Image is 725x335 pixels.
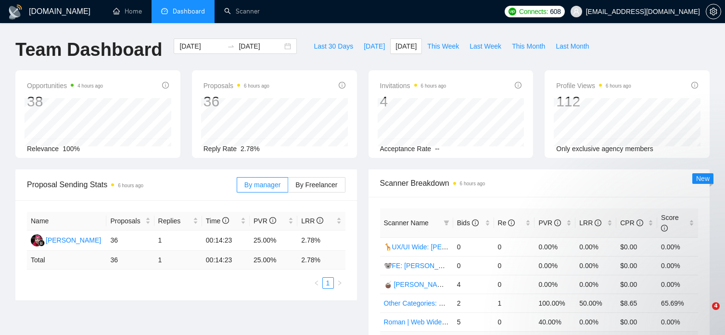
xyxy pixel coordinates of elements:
span: -- [435,145,439,153]
span: New [696,175,710,182]
td: 36 [106,231,154,251]
span: info-circle [317,217,323,224]
span: info-circle [595,219,601,226]
span: Profile Views [556,80,631,91]
button: Last 30 Days [308,39,358,54]
span: CPR [620,219,643,227]
span: info-circle [636,219,643,226]
td: Total [27,251,106,270]
td: 36 [106,251,154,270]
span: info-circle [339,82,345,89]
span: swap-right [227,42,235,50]
a: Roman | Web Wide: 09/16 - Bid in Range [384,318,507,326]
button: left [311,277,322,289]
td: 1 [494,294,535,312]
img: D [31,234,43,246]
td: $0.00 [616,237,657,256]
td: $0.00 [616,312,657,331]
a: D[PERSON_NAME] [31,236,101,244]
span: info-circle [661,225,668,232]
span: to [227,42,235,50]
span: LRR [579,219,601,227]
button: Last Month [550,39,594,54]
span: Last Week [470,41,501,52]
td: 5 [453,312,494,331]
span: Last 30 Days [314,41,353,52]
span: PVR [538,219,561,227]
span: Proposals [110,216,143,226]
div: 4 [380,92,446,111]
span: info-circle [269,217,276,224]
button: setting [706,4,721,19]
a: searchScanner [224,7,260,15]
td: 0.00% [534,256,575,275]
span: Relevance [27,145,59,153]
button: This Week [422,39,464,54]
div: [PERSON_NAME] [46,235,101,245]
a: Other Categories: UX/UI & Web design [PERSON_NAME] [384,299,558,307]
span: Dashboard [173,7,205,15]
a: 🦒UX/UI Wide: [PERSON_NAME] 03/07 old [384,243,516,251]
span: Last Month [556,41,589,52]
li: 1 [322,277,334,289]
time: 6 hours ago [606,83,631,89]
span: user [573,8,580,15]
button: right [334,277,345,289]
span: Re [498,219,515,227]
td: 00:14:23 [202,231,250,251]
img: logo [8,4,23,20]
img: upwork-logo.png [509,8,516,15]
span: Scanner Breakdown [380,177,699,189]
span: Connects: [519,6,548,17]
span: info-circle [508,219,515,226]
th: Proposals [106,212,154,231]
td: 0.00% [657,312,698,331]
button: [DATE] [390,39,422,54]
td: 40.00% [534,312,575,331]
li: Previous Page [311,277,322,289]
td: 2.78 % [297,251,345,270]
input: End date [239,41,282,52]
td: 25.00% [250,231,297,251]
h1: Team Dashboard [15,39,162,61]
button: This Month [507,39,550,54]
td: 0.00% [657,237,698,256]
span: info-circle [162,82,169,89]
span: PVR [254,217,276,225]
span: filter [444,220,449,226]
span: info-circle [222,217,229,224]
span: right [337,280,343,286]
th: Name [27,212,106,231]
th: Replies [154,212,202,231]
td: 4 [453,275,494,294]
span: filter [442,216,451,230]
td: 0 [494,256,535,275]
td: 0 [494,275,535,294]
a: setting [706,8,721,15]
span: info-circle [554,219,561,226]
td: 25.00 % [250,251,297,270]
button: Last Week [464,39,507,54]
td: 0 [494,312,535,331]
td: 1 [154,251,202,270]
li: Next Page [334,277,345,289]
td: 0 [453,237,494,256]
td: 100.00% [534,294,575,312]
td: 00:14:23 [202,251,250,270]
a: 1 [323,278,333,288]
td: 2 [453,294,494,312]
span: dashboard [161,8,168,14]
span: info-circle [472,219,479,226]
span: This Week [427,41,459,52]
iframe: Intercom live chat [692,302,715,325]
input: Start date [179,41,223,52]
span: LRR [301,217,323,225]
img: gigradar-bm.png [38,240,45,246]
span: info-circle [515,82,521,89]
time: 6 hours ago [244,83,269,89]
span: Proposals [204,80,269,91]
span: Opportunities [27,80,103,91]
time: 4 hours ago [77,83,103,89]
span: Bids [457,219,479,227]
span: [DATE] [395,41,417,52]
